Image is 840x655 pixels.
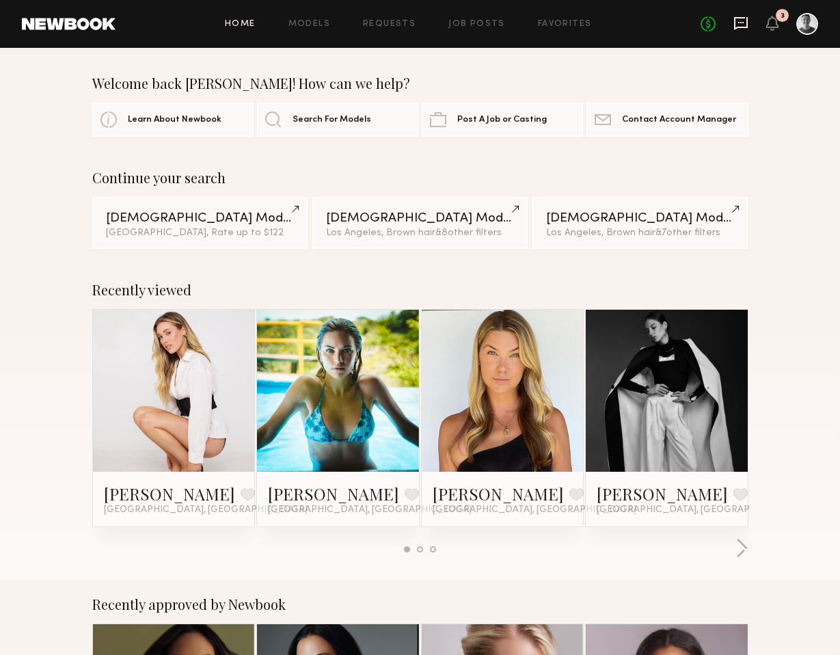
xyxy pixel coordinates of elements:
a: Job Posts [448,20,505,29]
div: Los Angeles, Brown hair [326,228,515,238]
span: [GEOGRAPHIC_DATA], [GEOGRAPHIC_DATA] [104,505,308,516]
div: Los Angeles, Brown hair [546,228,735,238]
a: [PERSON_NAME] [433,483,564,505]
a: [DEMOGRAPHIC_DATA] ModelsLos Angeles, Brown hair&7other filters [532,197,748,249]
div: 3 [781,12,785,20]
a: Contact Account Manager [586,103,748,137]
a: [PERSON_NAME] [104,483,235,505]
a: [DEMOGRAPHIC_DATA] Models[GEOGRAPHIC_DATA], Rate up to $122 [92,197,308,249]
span: [GEOGRAPHIC_DATA], [GEOGRAPHIC_DATA] [597,505,800,516]
a: [DEMOGRAPHIC_DATA] ModelsLos Angeles, Brown hair&8other filters [312,197,528,249]
div: [GEOGRAPHIC_DATA], Rate up to $122 [106,228,295,238]
span: & 7 other filter s [655,228,720,237]
div: [DEMOGRAPHIC_DATA] Models [326,212,515,225]
a: Search For Models [257,103,418,137]
a: Models [288,20,330,29]
span: Learn About Newbook [128,116,221,124]
a: Post A Job or Casting [422,103,583,137]
div: [DEMOGRAPHIC_DATA] Models [106,212,295,225]
a: [PERSON_NAME] [597,483,728,505]
span: Contact Account Manager [622,116,736,124]
a: Learn About Newbook [92,103,254,137]
div: Recently viewed [92,282,748,298]
a: Favorites [538,20,592,29]
div: Welcome back [PERSON_NAME]! How can we help? [92,75,748,92]
a: [PERSON_NAME] [268,483,399,505]
a: Requests [363,20,416,29]
span: [GEOGRAPHIC_DATA], [GEOGRAPHIC_DATA] [433,505,636,516]
div: Recently approved by Newbook [92,596,748,613]
span: Search For Models [293,116,371,124]
div: Continue your search [92,170,748,186]
div: [DEMOGRAPHIC_DATA] Models [546,212,735,225]
a: Home [225,20,256,29]
span: & 8 other filter s [435,228,502,237]
span: [GEOGRAPHIC_DATA], [GEOGRAPHIC_DATA] [268,505,472,516]
span: Post A Job or Casting [457,116,547,124]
